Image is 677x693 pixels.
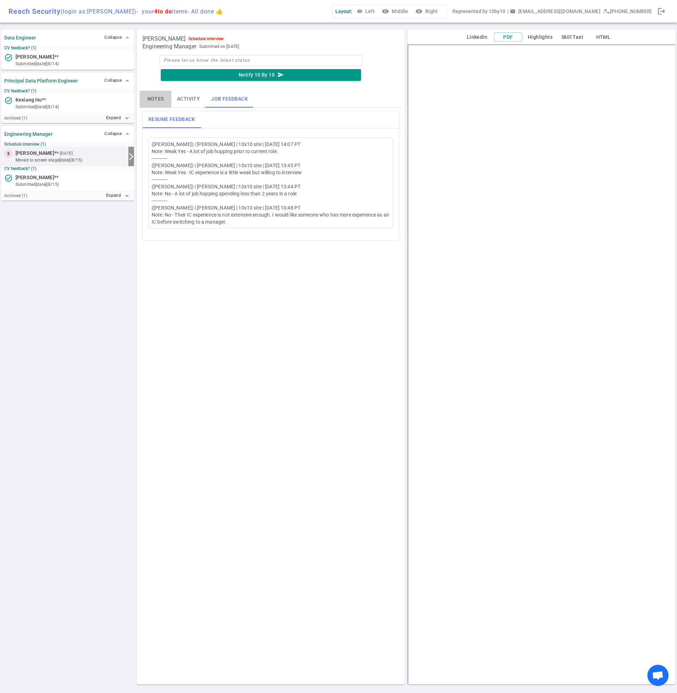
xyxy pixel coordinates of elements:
strong: Principal Data Platform Engineer [4,78,78,84]
span: Kexiang Hu [16,96,42,104]
button: PDF [494,32,522,42]
button: Collapse [103,129,131,139]
small: CV feedback? (1) [4,89,131,93]
button: Activity [171,91,206,108]
div: Done [654,4,669,18]
i: phone [604,8,610,14]
a: Open chat [647,665,669,686]
pre: ([PERSON_NAME]) | [PERSON_NAME] | 10x10 site | [DATE] 14:07 PT Note: Weak Yes - A lot of job hopp... [148,138,393,229]
button: Highlights [525,33,555,42]
div: Reach Security [8,7,223,16]
span: visibility [357,8,362,14]
i: send [277,72,284,78]
div: Represented by 10by10 | | [PHONE_NUMBER] [452,5,652,18]
span: logout [657,7,666,16]
small: submitted [DATE] (8/14) [16,61,131,67]
span: [PERSON_NAME] [16,53,54,61]
span: Engineering Manager [142,43,196,50]
button: Job feedback [206,91,254,108]
span: - your items - All done 👍 [136,8,223,15]
span: (login as: [PERSON_NAME] ) [61,8,136,15]
i: task_alt [4,174,13,182]
button: LinkedIn [463,33,491,42]
span: expand_less [124,131,130,137]
small: CV feedback? (1) [4,166,131,171]
small: CV feedback? (1) [4,45,131,50]
div: Schedule interview [188,36,224,41]
button: HTML [589,33,617,42]
i: visibility [415,8,422,15]
span: [PERSON_NAME] [16,174,54,181]
button: Collapse [103,75,131,86]
i: visibility [382,8,389,15]
div: basic tabs example [140,91,402,108]
button: Expandexpand_more [104,113,131,123]
i: arrow_forward_ios [127,152,135,161]
button: Notify 10 By 10send [161,69,361,81]
span: expand_less [124,78,130,84]
span: Layout: [335,8,352,14]
button: Left [355,5,378,18]
i: expand_more [124,193,130,199]
small: submitted [DATE] (8/15) [16,181,131,188]
small: Schedule interview (1) [4,142,131,147]
small: Archived ( 1 ) [4,116,27,121]
button: visibilityRight [414,5,441,18]
span: [PERSON_NAME] [16,150,54,157]
button: Notes [140,91,171,108]
button: Resume Feedback [143,111,201,128]
span: expand_less [124,35,130,41]
span: [PERSON_NAME] [142,35,185,42]
strong: Data Engineer [4,35,36,41]
strong: Engineering Manager [4,131,53,137]
div: 3 [4,150,13,158]
button: Expandexpand_more [104,190,131,201]
span: Submitted on [DATE] [199,43,239,50]
i: task_alt [4,53,13,62]
span: 4 to do [154,8,172,15]
iframe: candidate_document_preview__iframe [408,44,676,685]
button: visibilityMiddle [380,5,411,18]
button: Skill Text [558,33,586,42]
small: moved to Screen stage [DATE] (8/15) [16,157,126,163]
small: submitted [DATE] (8/14) [16,104,131,110]
button: Collapse [103,32,131,43]
i: expand_more [124,115,130,121]
div: basic tabs example [143,111,399,128]
span: email [510,8,516,14]
button: Open a message box [508,5,603,18]
small: - [DATE] [59,150,73,157]
i: task_alt [4,96,13,105]
small: Archived ( 1 ) [4,193,27,198]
